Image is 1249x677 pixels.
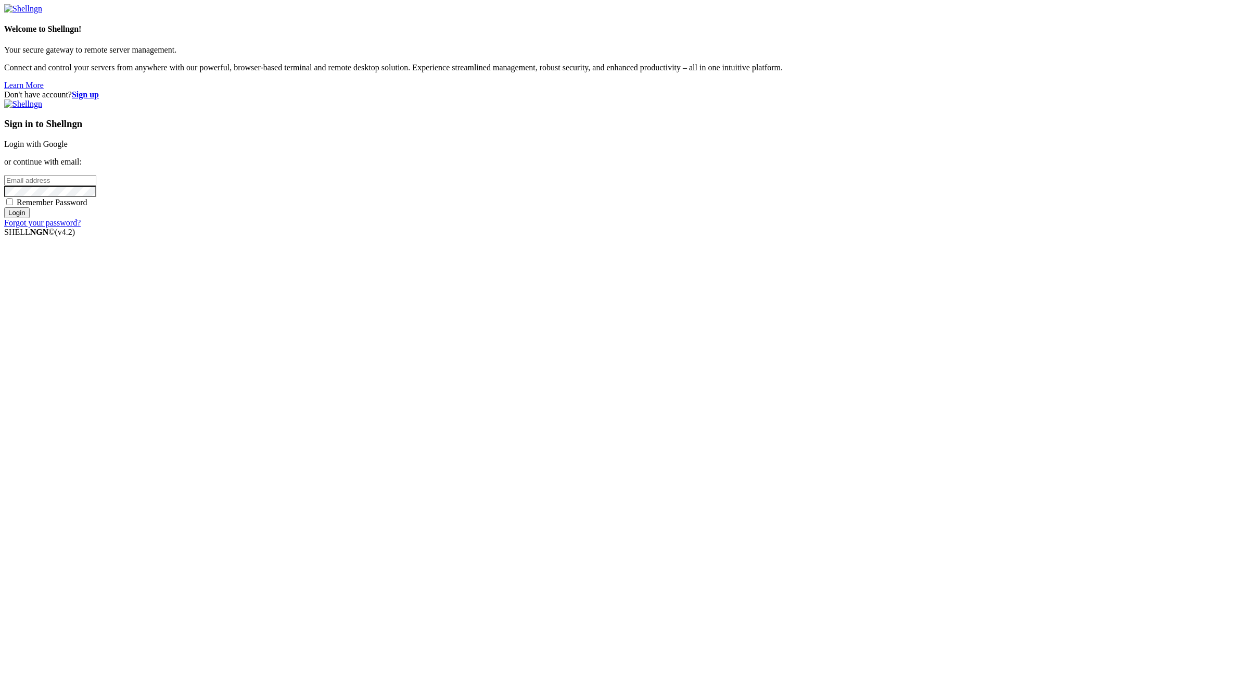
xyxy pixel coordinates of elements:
[30,228,49,236] b: NGN
[55,228,75,236] span: 4.2.0
[4,118,1245,130] h3: Sign in to Shellngn
[4,99,42,109] img: Shellngn
[4,4,42,14] img: Shellngn
[4,24,1245,34] h4: Welcome to Shellngn!
[17,198,87,207] span: Remember Password
[4,45,1245,55] p: Your secure gateway to remote server management.
[72,90,99,99] a: Sign up
[4,90,1245,99] div: Don't have account?
[4,228,75,236] span: SHELL ©
[4,207,30,218] input: Login
[4,218,81,227] a: Forgot your password?
[4,175,96,186] input: Email address
[4,157,1245,167] p: or continue with email:
[4,140,68,148] a: Login with Google
[4,81,44,90] a: Learn More
[4,63,1245,72] p: Connect and control your servers from anywhere with our powerful, browser-based terminal and remo...
[6,198,13,205] input: Remember Password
